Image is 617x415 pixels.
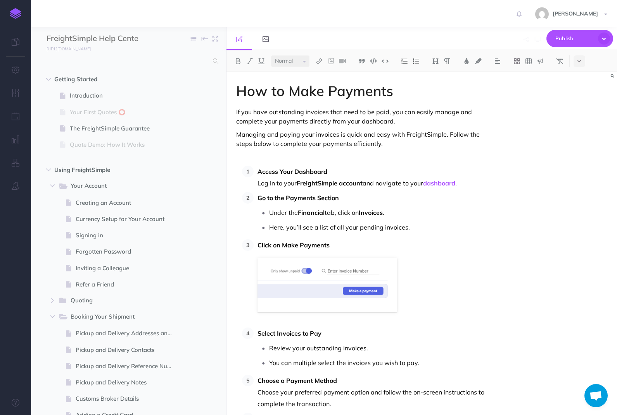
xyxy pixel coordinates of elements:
[475,58,482,64] img: Text background color button
[269,342,490,354] p: Review your outstanding invoices.
[76,362,180,371] span: Pickup and Delivery Reference Numbers
[47,54,208,68] input: Search
[258,166,490,189] p: Log in to your and navigate to your .
[269,357,490,369] p: You can multiple select the invoices you wish to pay.
[423,179,455,187] a: dashboard
[258,329,321,337] strong: Select Invoices to Pay
[258,168,327,175] strong: Access Your Dashboard
[71,312,168,322] span: Booking Your Shipment
[76,247,180,256] span: Forgotten Password
[359,209,383,216] strong: Invoices
[556,58,563,64] img: Clear styles button
[76,345,180,355] span: Pickup and Delivery Contacts
[297,179,363,187] strong: FreightSimple account
[258,258,397,312] img: cmACkqIWlA3MQdV0mrns.png
[258,241,330,249] strong: Click on Make Payments
[76,198,180,207] span: Creating an Account
[269,221,490,233] p: Here, you’ll see a list of all your pending invoices.
[71,181,168,191] span: Your Account
[555,33,594,45] span: Publish
[236,107,490,126] p: If you have outstanding invoices that need to be paid, you can easily manage and complete your pa...
[549,10,602,17] span: [PERSON_NAME]
[339,58,346,64] img: Add video button
[584,384,608,407] div: Open chat
[537,58,544,64] img: Callout dropdown menu button
[327,58,334,64] img: Add image button
[258,386,490,410] p: Choose your preferred payment option and follow the on-screen instructions to complete the transa...
[76,264,180,273] span: Inviting a Colleague
[76,329,180,338] span: Pickup and Delivery Addresses and Hours
[316,58,323,64] img: Link button
[47,46,91,51] small: [URL][DOMAIN_NAME]
[70,140,180,149] span: Quote Demo: How It Works
[525,58,532,64] img: Create table button
[236,130,490,148] p: Managing and paying your invoices is quick and easy with FreightSimple. Follow the steps below to...
[31,45,99,52] a: [URL][DOMAIN_NAME]
[258,377,337,384] strong: Choose a Payment Method
[54,165,170,175] span: Using FreightSimple
[54,75,170,84] span: Getting Started
[76,280,180,289] span: Refer a Friend
[76,394,180,403] span: Customs Broker Details
[463,58,470,64] img: Text color button
[236,83,490,99] h1: How to Make Payments
[382,58,389,64] img: Inline code button
[370,58,377,64] img: Code block button
[401,58,408,64] img: Ordered list button
[10,8,21,19] img: logo-mark.svg
[76,378,180,387] span: Pickup and Delivery Notes
[70,108,180,117] span: Your First Quotes ⭕️
[258,58,265,64] img: Underline button
[47,33,138,45] input: Documentation Name
[494,58,501,64] img: Alignment dropdown menu button
[76,231,180,240] span: Signing in
[235,58,242,64] img: Bold button
[269,207,490,218] p: Under the tab, click on .
[432,58,439,64] img: Headings dropdown button
[71,296,168,306] span: Quoting
[546,30,613,47] button: Publish
[76,214,180,224] span: Currency Setup for Your Account
[444,58,451,64] img: Paragraph button
[246,58,253,64] img: Italic button
[535,7,549,21] img: b1b60b1f09e01447de828c9d38f33e49.jpg
[298,209,325,216] strong: Financial
[70,91,180,100] span: Introduction
[70,124,180,133] span: The FreightSimple Guarantee
[258,194,339,202] strong: Go to the Payments Section
[413,58,420,64] img: Unordered list button
[358,58,365,64] img: Blockquote button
